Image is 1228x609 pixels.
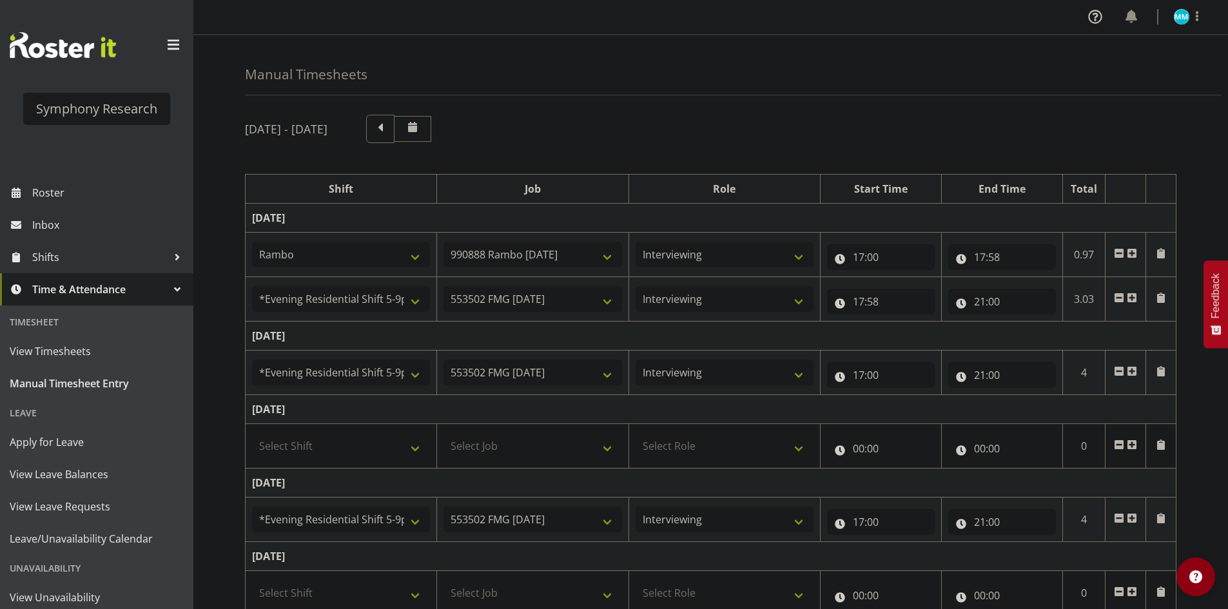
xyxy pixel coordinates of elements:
[1062,277,1106,322] td: 3.03
[3,367,190,400] a: Manual Timesheet Entry
[827,181,935,197] div: Start Time
[948,289,1056,314] input: Click to select...
[3,555,190,581] div: Unavailability
[1189,570,1202,583] img: help-xxl-2.png
[3,458,190,490] a: View Leave Balances
[1062,233,1106,277] td: 0.97
[10,374,184,393] span: Manual Timesheet Entry
[948,181,1056,197] div: End Time
[252,181,430,197] div: Shift
[827,244,935,270] input: Click to select...
[3,523,190,555] a: Leave/Unavailability Calendar
[3,309,190,335] div: Timesheet
[246,469,1176,498] td: [DATE]
[10,32,116,58] img: Rosterit website logo
[948,244,1056,270] input: Click to select...
[245,122,327,136] h5: [DATE] - [DATE]
[827,362,935,388] input: Click to select...
[10,497,184,516] span: View Leave Requests
[246,542,1176,571] td: [DATE]
[636,181,814,197] div: Role
[3,335,190,367] a: View Timesheets
[1204,260,1228,348] button: Feedback - Show survey
[1062,424,1106,469] td: 0
[1069,181,1099,197] div: Total
[10,342,184,361] span: View Timesheets
[246,204,1176,233] td: [DATE]
[1210,273,1222,318] span: Feedback
[32,215,187,235] span: Inbox
[827,509,935,535] input: Click to select...
[3,400,190,426] div: Leave
[1174,9,1189,24] img: murphy-mulholland11450.jpg
[32,247,168,267] span: Shifts
[948,436,1056,461] input: Click to select...
[827,436,935,461] input: Click to select...
[827,289,935,314] input: Click to select...
[3,426,190,458] a: Apply for Leave
[32,183,187,202] span: Roster
[948,362,1056,388] input: Click to select...
[3,490,190,523] a: View Leave Requests
[36,99,157,119] div: Symphony Research
[948,509,1056,535] input: Click to select...
[245,67,367,82] h4: Manual Timesheets
[1062,351,1106,395] td: 4
[948,583,1056,608] input: Click to select...
[246,322,1176,351] td: [DATE]
[10,529,184,548] span: Leave/Unavailability Calendar
[32,280,168,299] span: Time & Attendance
[10,465,184,484] span: View Leave Balances
[827,583,935,608] input: Click to select...
[1062,498,1106,542] td: 4
[443,181,621,197] div: Job
[10,432,184,452] span: Apply for Leave
[246,395,1176,424] td: [DATE]
[10,588,184,607] span: View Unavailability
